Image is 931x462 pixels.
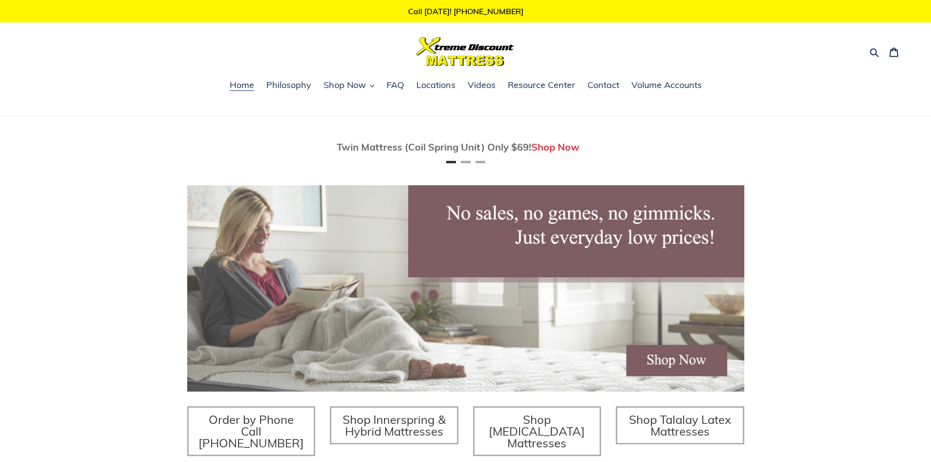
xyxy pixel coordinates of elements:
a: Videos [463,78,500,93]
button: Page 1 [446,161,456,163]
span: Shop Innerspring & Hybrid Mattresses [343,412,446,439]
a: Philosophy [261,78,316,93]
span: Philosophy [266,79,311,91]
span: Twin Mattress (Coil Spring Unit) Only $69! [337,141,531,153]
span: Resource Center [508,79,575,91]
a: Contact [583,78,624,93]
a: FAQ [382,78,409,93]
a: Shop Talalay Latex Mattresses [616,406,744,444]
span: FAQ [387,79,404,91]
img: Xtreme Discount Mattress [416,37,514,66]
a: Order by Phone Call [PHONE_NUMBER] [187,406,316,456]
span: Shop Now [324,79,366,91]
a: Resource Center [503,78,580,93]
a: Shop Now [531,141,580,153]
a: Home [225,78,259,93]
button: Shop Now [319,78,379,93]
a: Shop Innerspring & Hybrid Mattresses [330,406,458,444]
a: Locations [411,78,460,93]
span: Home [230,79,254,91]
img: herobannermay2022-1652879215306_1200x.jpg [187,185,744,392]
span: Volume Accounts [631,79,702,91]
a: Shop [MEDICAL_DATA] Mattresses [473,406,602,456]
span: Locations [416,79,455,91]
span: Shop Talalay Latex Mattresses [629,412,731,439]
button: Page 2 [461,161,471,163]
span: Videos [468,79,496,91]
span: Order by Phone Call [PHONE_NUMBER] [198,412,304,450]
a: Volume Accounts [627,78,707,93]
span: Contact [587,79,619,91]
span: Shop [MEDICAL_DATA] Mattresses [489,412,585,450]
button: Page 3 [476,161,485,163]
